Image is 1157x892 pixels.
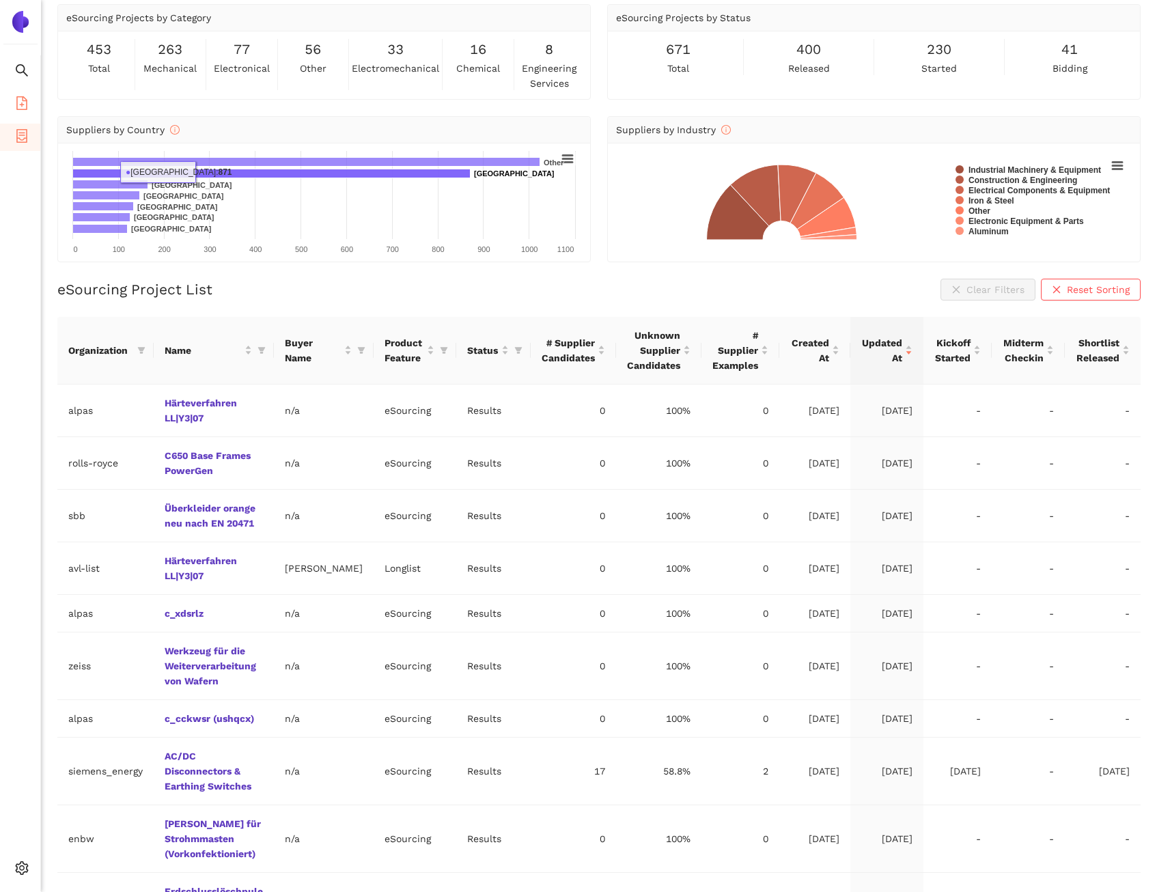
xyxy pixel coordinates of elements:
[1065,490,1141,542] td: -
[456,385,531,437] td: Results
[1065,700,1141,738] td: -
[374,805,456,873] td: eSourcing
[352,61,439,76] span: electromechanical
[923,542,992,595] td: -
[1076,335,1119,365] span: Shortlist Released
[374,700,456,738] td: eSourcing
[57,595,154,632] td: alpas
[531,542,616,595] td: 0
[158,39,182,60] span: 263
[374,632,456,700] td: eSourcing
[295,245,307,253] text: 500
[274,490,374,542] td: n/a
[57,700,154,738] td: alpas
[850,632,923,700] td: [DATE]
[779,738,850,805] td: [DATE]
[992,385,1065,437] td: -
[158,245,170,253] text: 200
[1067,282,1130,297] span: Reset Sorting
[790,335,828,365] span: Created At
[923,385,992,437] td: -
[616,12,751,23] span: eSourcing Projects by Status
[517,61,583,91] span: engineering services
[1065,542,1141,595] td: -
[456,805,531,873] td: Results
[531,490,616,542] td: 0
[477,245,490,253] text: 900
[456,738,531,805] td: Results
[531,805,616,873] td: 0
[940,279,1035,301] button: closeClear Filters
[923,317,992,385] th: this column's title is Kickoff Started,this column is sortable
[512,340,525,361] span: filter
[701,700,779,738] td: 0
[992,317,1065,385] th: this column's title is Midterm Checkin,this column is sortable
[667,61,689,76] span: total
[1053,61,1087,76] span: bidding
[374,542,456,595] td: Longlist
[73,245,77,253] text: 0
[923,738,992,805] td: [DATE]
[968,196,1014,206] text: Iron & Steel
[701,738,779,805] td: 2
[701,805,779,873] td: 0
[521,245,538,253] text: 1000
[968,165,1101,175] text: Industrial Machinery & Equipment
[456,437,531,490] td: Results
[923,490,992,542] td: -
[850,385,923,437] td: [DATE]
[374,437,456,490] td: eSourcing
[113,245,125,253] text: 100
[214,61,270,76] span: electronical
[545,39,553,60] span: 8
[374,385,456,437] td: eSourcing
[531,632,616,700] td: 0
[850,700,923,738] td: [DATE]
[557,245,574,253] text: 1100
[57,279,212,299] h2: eSourcing Project List
[88,61,110,76] span: total
[66,124,180,135] span: Suppliers by Country
[934,335,971,365] span: Kickoff Started
[249,245,262,253] text: 400
[616,385,701,437] td: 100%
[923,437,992,490] td: -
[666,39,691,60] span: 671
[432,245,444,253] text: 800
[616,738,701,805] td: 58.8%
[992,490,1065,542] td: -
[68,343,132,358] span: Organization
[255,340,268,361] span: filter
[357,346,365,354] span: filter
[274,542,374,595] td: [PERSON_NAME]
[531,437,616,490] td: 0
[274,738,374,805] td: n/a
[850,437,923,490] td: [DATE]
[456,632,531,700] td: Results
[154,317,274,385] th: this column's title is Name,this column is sortable
[66,12,211,23] span: eSourcing Projects by Category
[257,346,266,354] span: filter
[779,805,850,873] td: [DATE]
[796,39,821,60] span: 400
[10,11,31,33] img: Logo
[274,317,374,385] th: this column's title is Buyer Name,this column is sortable
[992,595,1065,632] td: -
[701,632,779,700] td: 0
[341,245,353,253] text: 600
[135,340,148,361] span: filter
[850,542,923,595] td: [DATE]
[165,343,242,358] span: Name
[531,738,616,805] td: 17
[514,346,522,354] span: filter
[992,542,1065,595] td: -
[968,186,1110,195] text: Electrical Components & Equipment
[531,317,616,385] th: this column's title is # Supplier Candidates,this column is sortable
[861,335,902,365] span: Updated At
[470,39,486,60] span: 16
[137,203,218,211] text: [GEOGRAPHIC_DATA]
[968,227,1009,236] text: Aluminum
[788,61,830,76] span: released
[531,385,616,437] td: 0
[456,700,531,738] td: Results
